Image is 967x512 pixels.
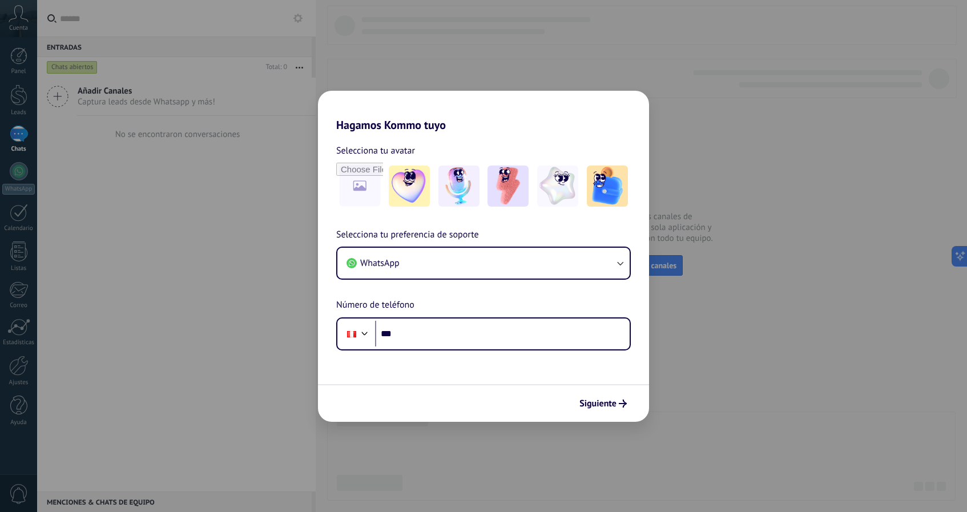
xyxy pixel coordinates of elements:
img: -3.jpeg [487,166,529,207]
span: Selecciona tu preferencia de soporte [336,228,479,243]
span: WhatsApp [360,257,400,269]
span: Número de teléfono [336,298,414,313]
span: Siguiente [579,400,617,408]
img: -1.jpeg [389,166,430,207]
img: -5.jpeg [587,166,628,207]
h2: Hagamos Kommo tuyo [318,91,649,132]
div: Peru: + 51 [341,322,362,346]
span: Selecciona tu avatar [336,143,415,158]
button: Siguiente [574,394,632,413]
img: -4.jpeg [537,166,578,207]
button: WhatsApp [337,248,630,279]
img: -2.jpeg [438,166,480,207]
